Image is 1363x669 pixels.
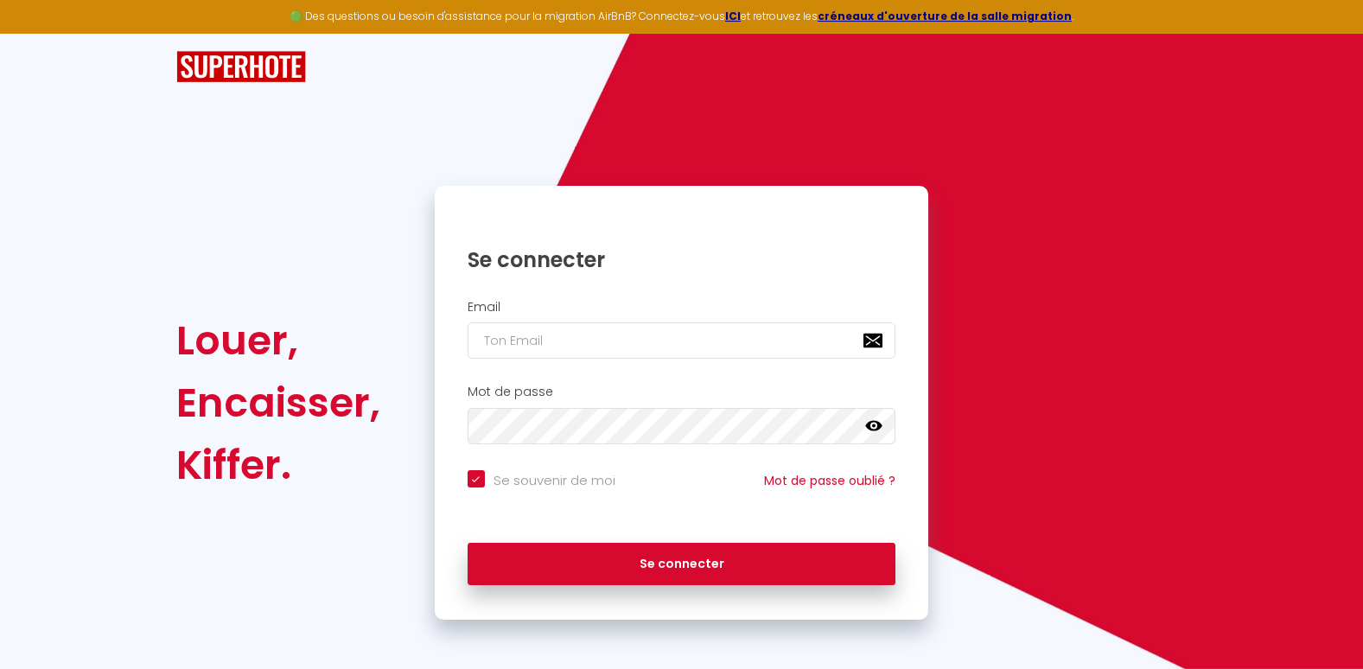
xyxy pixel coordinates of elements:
h1: Se connecter [468,246,896,273]
input: Ton Email [468,322,896,359]
h2: Mot de passe [468,385,896,399]
h2: Email [468,300,896,315]
img: SuperHote logo [176,51,306,83]
a: ICI [725,9,741,23]
div: Louer, [176,309,380,372]
div: Kiffer. [176,434,380,496]
a: Mot de passe oublié ? [764,472,895,489]
div: Encaisser, [176,372,380,434]
button: Se connecter [468,543,896,586]
a: créneaux d'ouverture de la salle migration [818,9,1072,23]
